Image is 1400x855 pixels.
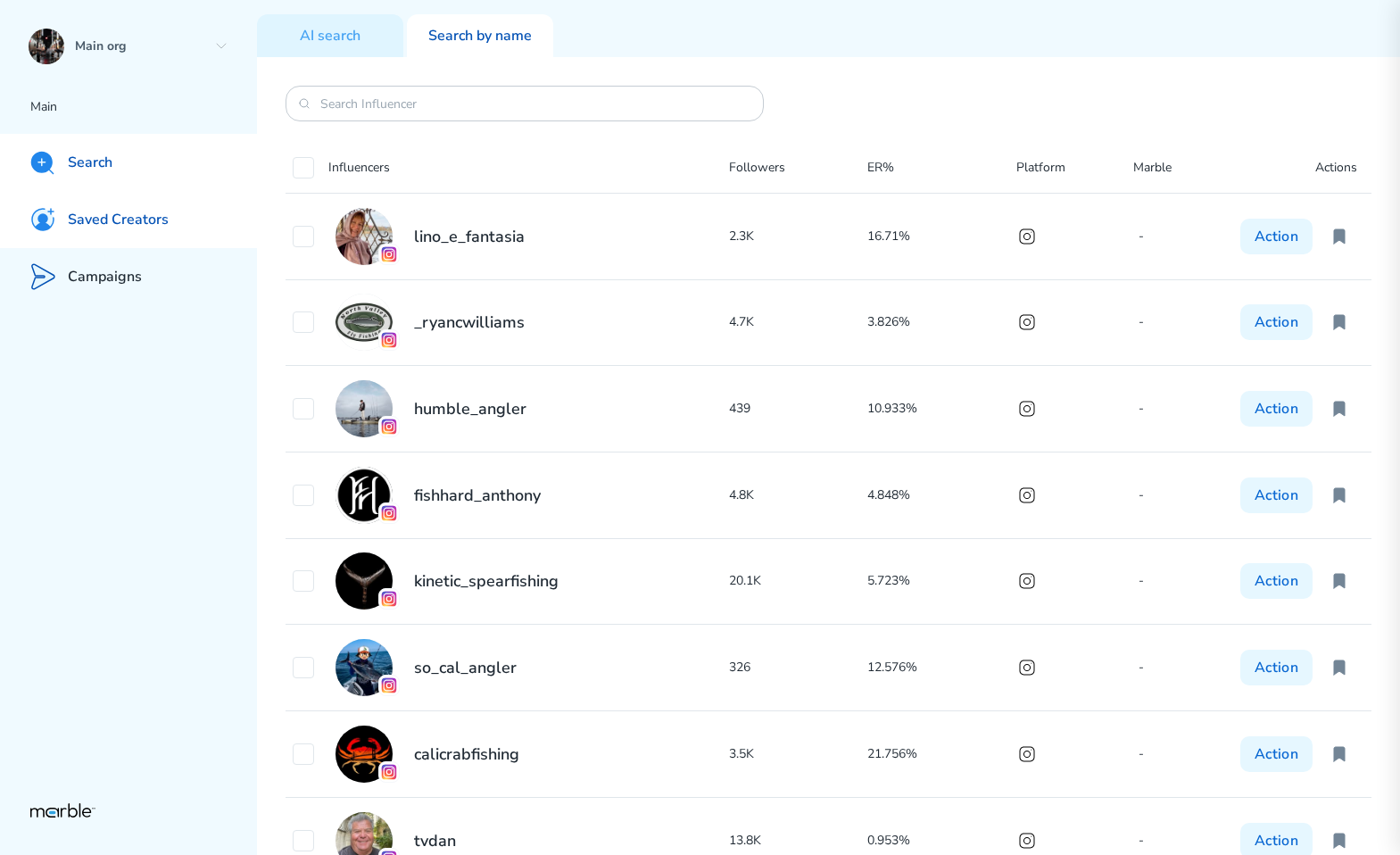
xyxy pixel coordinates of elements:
button: Action [1240,391,1313,427]
button: Action [1240,563,1313,599]
h2: kinetic_spearfishing [414,570,559,592]
h2: so_cal_angler [414,657,517,678]
p: - [1139,830,1245,851]
p: Saved Creators [68,211,169,229]
p: Search by name [428,27,532,46]
p: Actions [1315,157,1357,178]
button: Action [1240,477,1313,513]
p: 21.756% [867,743,1016,765]
p: - [1139,570,1245,592]
p: Main [30,96,257,118]
p: 10.933% [867,398,1016,419]
button: Action [1240,650,1313,685]
p: 16.71% [867,226,1016,247]
h2: _ryancwilliams [414,311,525,333]
p: - [1139,226,1245,247]
h2: tvdan [414,830,456,851]
p: 12.576% [867,657,1016,678]
p: 20.1K [729,570,867,592]
p: 4.8K [729,485,867,506]
p: 0.953% [867,830,1016,851]
p: AI search [300,27,360,46]
p: 326 [729,657,867,678]
p: - [1139,485,1245,506]
p: 5.723% [867,570,1016,592]
button: Action [1240,304,1313,340]
p: 439 [729,398,867,419]
p: Influencers [328,157,390,178]
p: 4.7K [729,311,867,333]
input: Search Influencer [320,95,729,112]
p: 2.3K [729,226,867,247]
p: 3.826% [867,311,1016,333]
p: Campaigns [68,268,142,286]
p: 3.5K [729,743,867,765]
p: - [1139,311,1245,333]
p: 4.848% [867,485,1016,506]
p: ER% [867,157,1016,178]
p: Main org [75,38,207,55]
h2: lino_e_fantasia [414,226,525,247]
h2: fishhard_anthony [414,485,541,506]
p: Search [68,154,112,172]
p: Platform [1016,157,1133,178]
button: Action [1240,736,1313,772]
p: 13.8K [729,830,867,851]
button: Action [1240,219,1313,254]
h2: calicrabfishing [414,743,519,765]
h2: humble_angler [414,398,526,419]
p: Marble [1133,157,1250,178]
p: - [1139,657,1245,678]
p: - [1139,743,1245,765]
p: Followers [729,157,867,178]
p: - [1139,398,1245,419]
